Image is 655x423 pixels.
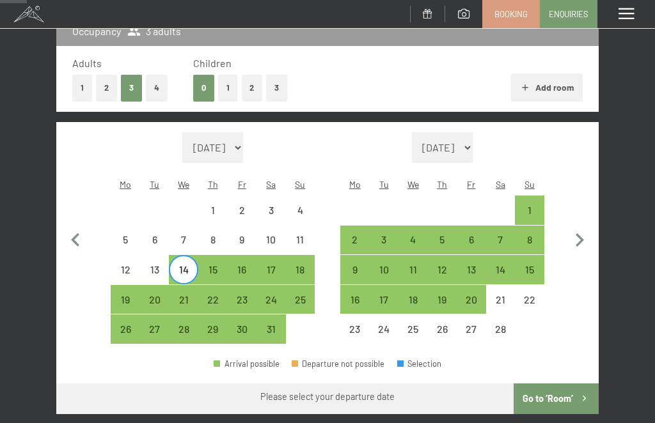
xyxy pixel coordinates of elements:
[486,285,516,314] div: Departure not possible
[198,196,228,225] div: Departure not possible
[458,235,485,261] div: 6
[193,75,214,101] button: 0
[457,314,486,344] div: Departure not possible
[140,226,170,255] div: Departure not possible
[457,255,486,284] div: Fri Feb 13 2026
[486,255,516,284] div: Sat Feb 14 2026
[200,324,226,351] div: 29
[286,196,315,225] div: Sun Jan 04 2026
[200,205,226,232] div: 1
[228,205,255,232] div: 2
[198,255,228,284] div: Departure possible
[287,205,314,232] div: 4
[112,265,139,291] div: 12
[140,285,170,314] div: Tue Jan 20 2026
[208,179,218,190] abbr: Thursday
[428,255,457,284] div: Thu Feb 12 2026
[486,314,516,344] div: Departure not possible
[400,324,427,351] div: 25
[487,295,514,321] div: 21
[340,285,370,314] div: Mon Feb 16 2026
[72,24,121,38] h3: Occupancy
[256,196,286,225] div: Departure not possible
[292,360,385,368] div: Departure not possible
[399,285,428,314] div: Departure possible
[260,390,395,403] div: Please select your departure date
[169,255,198,284] div: Departure possible
[218,75,238,101] button: 1
[121,75,142,101] button: 3
[429,295,456,321] div: 19
[228,324,255,351] div: 30
[525,179,535,190] abbr: Sunday
[120,179,131,190] abbr: Monday
[467,179,475,190] abbr: Friday
[515,255,544,284] div: Departure possible
[169,255,198,284] div: Wed Jan 14 2026
[516,295,543,321] div: 22
[214,360,280,368] div: Arrival possible
[457,226,486,255] div: Departure possible
[238,179,246,190] abbr: Friday
[342,265,368,291] div: 9
[349,179,361,190] abbr: Monday
[286,255,315,284] div: Departure possible
[428,314,457,344] div: Departure not possible
[112,324,139,351] div: 26
[193,57,232,69] span: Children
[169,226,198,255] div: Wed Jan 07 2026
[428,285,457,314] div: Thu Feb 19 2026
[169,314,198,344] div: Departure possible
[141,235,168,261] div: 6
[400,295,427,321] div: 18
[483,1,539,27] a: Booking
[169,314,198,344] div: Wed Jan 28 2026
[494,8,528,20] span: Booking
[458,295,485,321] div: 20
[486,285,516,314] div: Sat Feb 21 2026
[566,132,593,344] button: Next month
[370,235,397,261] div: 3
[169,285,198,314] div: Departure possible
[369,226,399,255] div: Tue Feb 03 2026
[170,324,197,351] div: 28
[340,255,370,284] div: Mon Feb 09 2026
[399,255,428,284] div: Wed Feb 11 2026
[258,265,285,291] div: 17
[256,314,286,344] div: Departure possible
[457,285,486,314] div: Fri Feb 20 2026
[399,226,428,255] div: Wed Feb 04 2026
[111,226,140,255] div: Mon Jan 05 2026
[340,255,370,284] div: Departure possible
[515,226,544,255] div: Sun Feb 08 2026
[399,285,428,314] div: Wed Feb 18 2026
[287,235,314,261] div: 11
[198,285,228,314] div: Thu Jan 22 2026
[399,314,428,344] div: Departure not possible
[111,285,140,314] div: Mon Jan 19 2026
[127,24,181,38] span: 3 adults
[96,75,117,101] button: 2
[340,285,370,314] div: Departure possible
[511,73,582,102] button: Add room
[200,265,226,291] div: 15
[399,314,428,344] div: Wed Feb 25 2026
[515,226,544,255] div: Departure possible
[178,179,189,190] abbr: Wednesday
[256,285,286,314] div: Departure possible
[227,314,256,344] div: Departure possible
[227,255,256,284] div: Departure possible
[340,314,370,344] div: Departure not possible
[200,235,226,261] div: 8
[515,255,544,284] div: Sun Feb 15 2026
[140,314,170,344] div: Departure possible
[549,8,588,20] span: Enquiries
[258,295,285,321] div: 24
[342,295,368,321] div: 16
[286,285,315,314] div: Departure possible
[429,265,456,291] div: 12
[486,226,516,255] div: Sat Feb 07 2026
[170,235,197,261] div: 7
[487,265,514,291] div: 14
[112,295,139,321] div: 19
